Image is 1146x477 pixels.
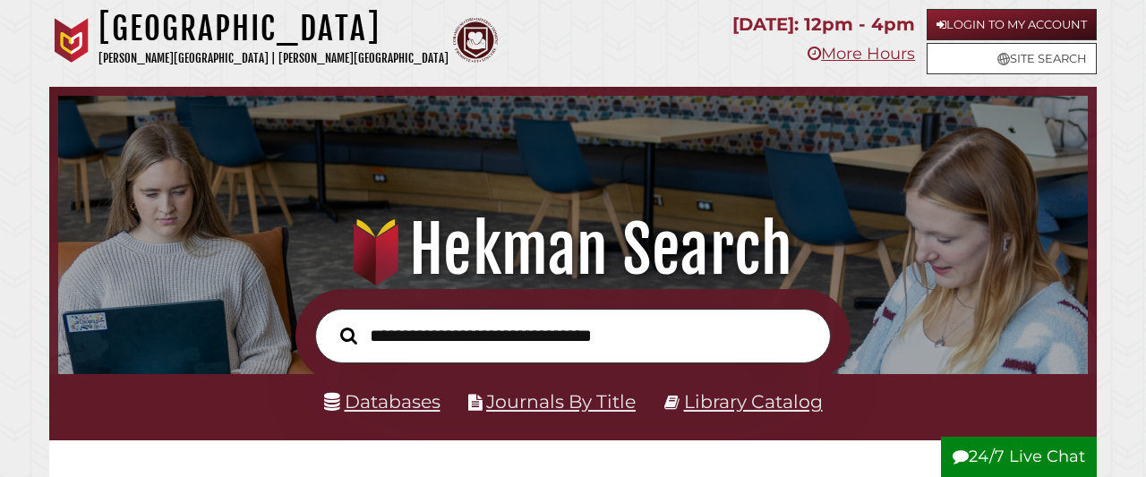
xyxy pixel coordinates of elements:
img: Calvin Theological Seminary [453,18,498,63]
a: More Hours [808,44,915,64]
i: Search [340,327,357,345]
button: Search [331,322,366,348]
a: Site Search [927,43,1097,74]
a: Databases [324,390,440,413]
a: Login to My Account [927,9,1097,40]
p: [PERSON_NAME][GEOGRAPHIC_DATA] | [PERSON_NAME][GEOGRAPHIC_DATA] [98,48,449,69]
p: [DATE]: 12pm - 4pm [732,9,915,40]
img: Calvin University [49,18,94,63]
a: Journals By Title [486,390,636,413]
a: Library Catalog [684,390,823,413]
h1: Hekman Search [75,210,1071,289]
h1: [GEOGRAPHIC_DATA] [98,9,449,48]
